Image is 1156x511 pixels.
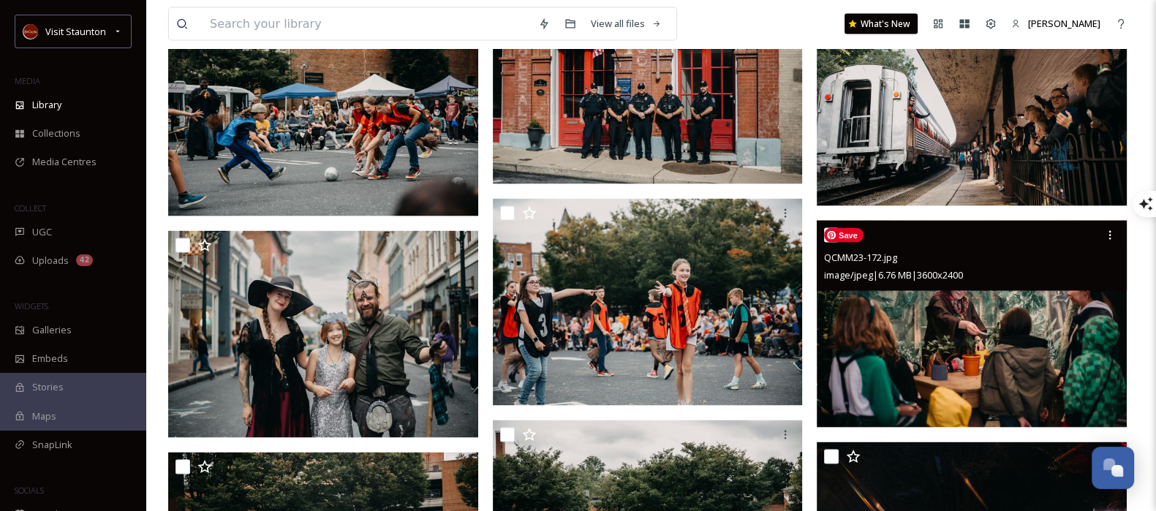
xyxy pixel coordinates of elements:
[15,75,40,86] span: MEDIA
[493,199,803,406] img: QCMM23-408.jpg
[15,485,44,496] span: SOCIALS
[32,409,56,423] span: Maps
[32,323,72,337] span: Galleries
[32,225,52,239] span: UGC
[583,10,669,38] a: View all files
[1092,447,1134,489] button: Open Chat
[15,202,46,213] span: COLLECT
[824,268,963,281] span: image/jpeg | 6.76 MB | 3600 x 2400
[1028,17,1100,30] span: [PERSON_NAME]
[32,98,61,112] span: Library
[76,254,93,266] div: 42
[168,7,483,217] img: QCMM23-328.jpg
[32,254,69,268] span: Uploads
[32,126,80,140] span: Collections
[15,300,48,311] span: WIDGETS
[45,25,106,38] span: Visit Staunton
[824,251,897,264] span: QCMM23-172.jpg
[817,221,1127,428] img: QCMM23-172.jpg
[32,380,64,394] span: Stories
[32,438,72,452] span: SnapLink
[23,24,38,39] img: images.png
[1004,10,1108,38] a: [PERSON_NAME]
[32,155,97,169] span: Media Centres
[845,14,918,34] a: What's New
[824,228,864,243] span: Save
[168,231,478,438] img: QCMM23-448.jpg
[32,352,68,366] span: Embeds
[203,8,531,40] input: Search your library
